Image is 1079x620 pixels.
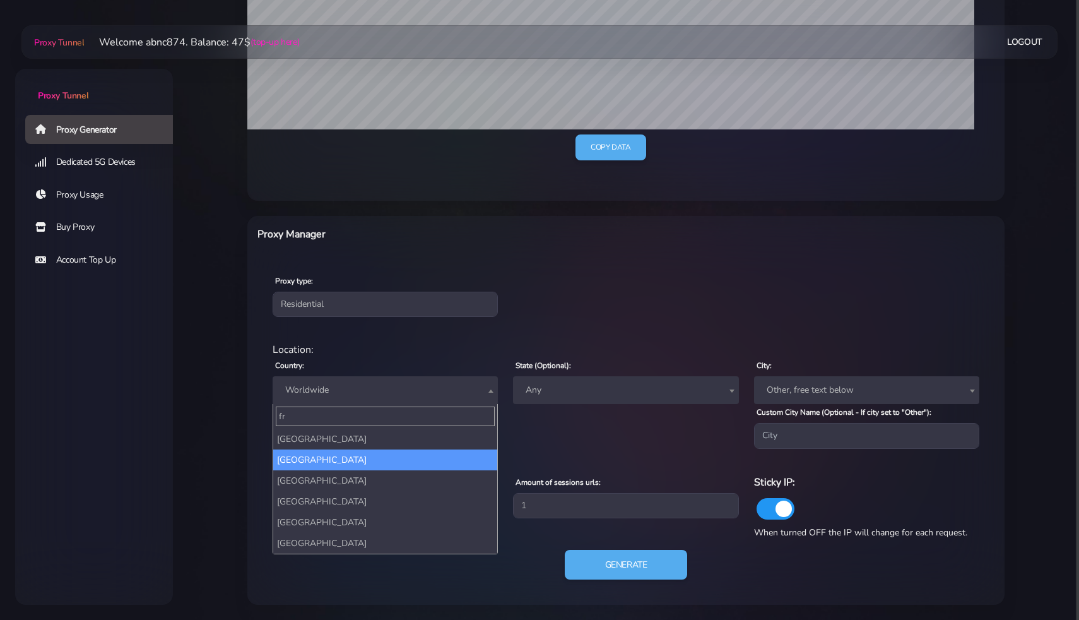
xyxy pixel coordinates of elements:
iframe: Webchat Widget [893,414,1063,604]
label: State (Optional): [516,360,571,371]
li: [GEOGRAPHIC_DATA] [273,512,497,533]
span: Proxy Tunnel [34,37,84,49]
li: [GEOGRAPHIC_DATA] [273,429,497,450]
span: Any [513,376,738,404]
label: Country: [275,360,304,371]
a: Dedicated 5G Devices [25,148,183,177]
input: Search [276,407,495,426]
a: Buy Proxy [25,213,183,242]
div: Proxy Settings: [265,459,987,474]
li: Welcome abnc874. Balance: 47$ [84,35,299,50]
li: [GEOGRAPHIC_DATA] [273,470,497,491]
h6: Proxy Manager [257,226,681,242]
button: Generate [565,550,688,580]
span: Worldwide [280,381,490,399]
label: Amount of sessions urls: [516,477,601,488]
a: Copy data [575,134,646,160]
a: (top-up here) [251,35,299,49]
a: Logout [1007,30,1042,54]
li: [GEOGRAPHIC_DATA] [273,533,497,554]
a: Account Top Up [25,246,183,275]
span: Worldwide [273,376,498,404]
span: Other, free text below [762,381,972,399]
input: City [754,423,979,448]
li: [GEOGRAPHIC_DATA] [273,450,497,470]
div: Location: [265,342,987,357]
a: Proxy Generator [25,115,183,144]
span: Proxy Tunnel [38,90,88,102]
li: [GEOGRAPHIC_DATA] [273,491,497,512]
a: Proxy Tunnel [32,32,84,52]
label: Custom City Name (Optional - If city set to "Other"): [757,407,931,418]
span: Any [521,381,731,399]
a: Proxy Usage [25,181,183,210]
span: When turned OFF the IP will change for each request. [754,527,967,539]
a: Proxy Tunnel [15,69,173,102]
h6: Sticky IP: [754,474,979,491]
label: City: [757,360,772,371]
span: Other, free text below [754,376,979,404]
label: Proxy type: [275,275,313,287]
